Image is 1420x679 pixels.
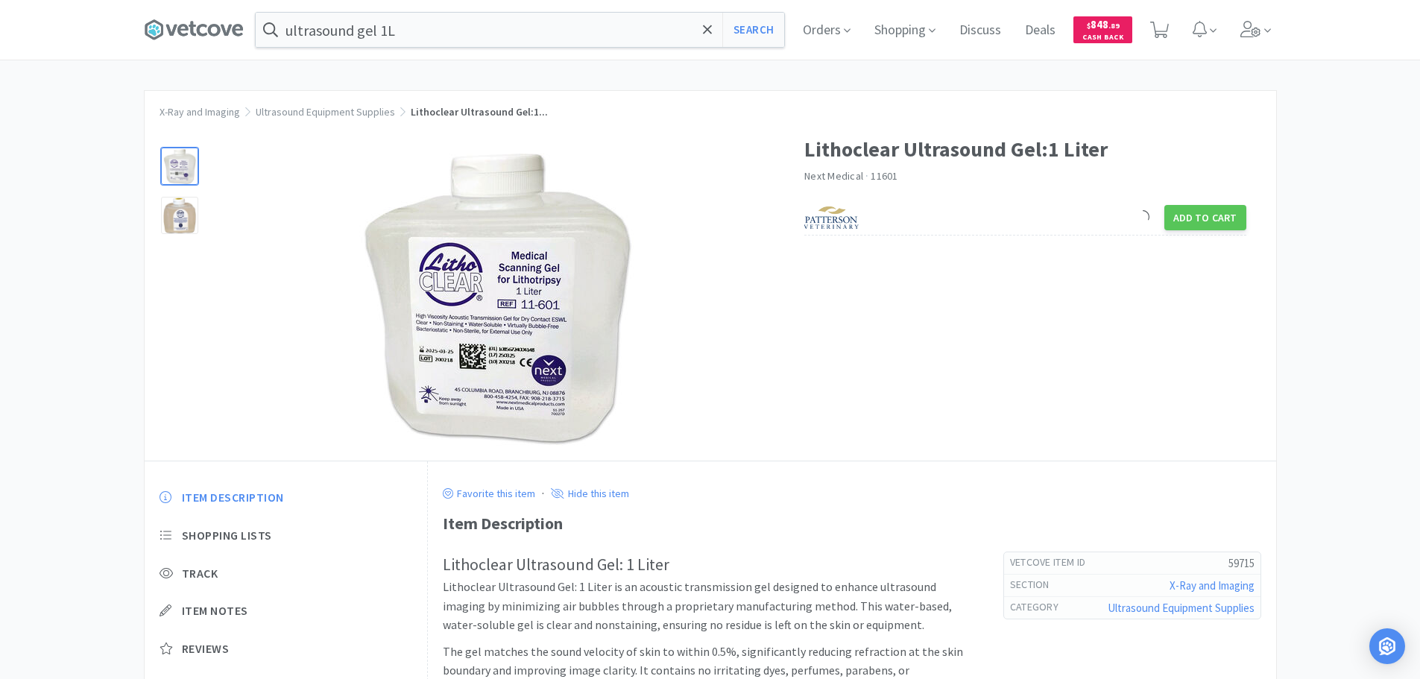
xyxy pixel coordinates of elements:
[871,169,897,183] span: 11601
[443,552,974,578] h2: Lithoclear Ultrasound Gel: 1 Liter
[865,169,868,183] span: ·
[1010,555,1098,570] h6: Vetcove Item Id
[443,511,1261,537] div: Item Description
[564,487,629,500] p: Hide this item
[722,13,784,47] button: Search
[1082,34,1123,43] span: Cash Back
[443,578,974,635] p: Lithoclear Ultrasound Gel: 1 Liter is an acoustic transmission gel designed to enhance ultrasound...
[182,490,284,505] span: Item Description
[1164,205,1246,230] button: Add to Cart
[453,487,535,500] p: Favorite this item
[1010,600,1070,615] h6: Category
[256,13,784,47] input: Search by item, sku, manufacturer, ingredient, size...
[182,641,230,657] span: Reviews
[182,603,248,619] span: Item Notes
[182,566,218,581] span: Track
[411,105,548,119] span: Lithoclear Ultrasound Gel:1...
[160,105,240,119] a: X-Ray and Imaging
[804,206,860,229] img: f5e969b455434c6296c6d81ef179fa71_3.png
[1019,24,1061,37] a: Deals
[1010,578,1061,593] h6: Section
[804,169,863,183] a: Next Medical
[542,484,544,503] div: ·
[953,24,1007,37] a: Discuss
[1097,555,1254,571] h5: 59715
[1108,21,1120,31] span: . 89
[1369,628,1405,664] div: Open Intercom Messenger
[1170,578,1255,593] a: X-Ray and Imaging
[1073,10,1132,50] a: $848.89Cash Back
[256,105,395,119] a: Ultrasound Equipment Supplies
[182,528,272,543] span: Shopping Lists
[1087,17,1120,31] span: 848
[1087,21,1091,31] span: $
[1108,601,1255,615] a: Ultrasound Equipment Supplies
[347,148,646,446] img: 9825626fbb2945c2bfe96e33d3683989_654095.jpeg
[804,133,1246,166] h1: Lithoclear Ultrasound Gel:1 Liter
